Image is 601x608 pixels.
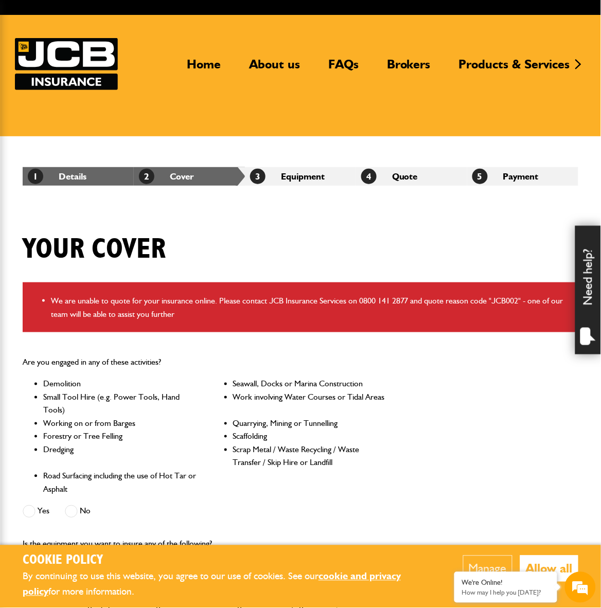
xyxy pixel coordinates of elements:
[23,538,388,551] p: Is the equipment you want to insure any of the following?
[54,58,173,71] div: Chat with us now
[13,156,188,178] input: Enter your phone number
[23,569,432,600] p: By continuing to use this website, you agree to our use of cookies. See our for more information.
[233,430,388,443] li: Scaffolding
[15,38,118,90] img: JCB Insurance Services logo
[169,5,193,30] div: Minimize live chat window
[43,417,199,431] li: Working on or from Barges
[233,417,388,431] li: Quarrying, Mining or Tunnelling
[140,317,187,331] em: Start Chat
[23,553,432,569] h2: Cookie Policy
[179,57,228,80] a: Home
[15,38,118,90] a: JCB Insurance Services
[28,171,86,182] a: 1Details
[13,95,188,118] input: Enter your last name
[43,443,199,470] li: Dredging
[245,167,356,186] li: Equipment
[13,126,188,148] input: Enter your email address
[250,169,266,184] span: 3
[233,378,388,391] li: Seawall, Docks or Marina Construction
[23,356,388,369] p: Are you engaged in any of these activities?
[361,169,377,184] span: 4
[472,169,488,184] span: 5
[520,556,578,582] button: Allow all
[17,57,43,71] img: d_20077148190_company_1631870298795_20077148190
[23,232,166,266] h1: Your cover
[241,57,308,80] a: About us
[43,378,199,391] li: Demolition
[23,505,49,518] label: Yes
[463,556,512,582] button: Manage
[43,430,199,443] li: Forestry or Tree Felling
[462,589,550,597] p: How may I help you today?
[356,167,467,186] li: Quote
[13,186,188,308] textarea: Type your message and hit 'Enter'
[451,57,578,80] a: Products & Services
[139,169,154,184] span: 2
[379,57,438,80] a: Brokers
[575,226,601,354] div: Need help?
[51,294,571,320] li: We are unable to quote for your insurance online. Please contact JCB Insurance Services on 0800 1...
[43,470,199,496] li: Road Surfacing including the use of Hot Tar or Asphalt
[233,391,388,417] li: Work involving Water Courses or Tidal Areas
[462,579,550,587] div: We're Online!
[467,167,578,186] li: Payment
[28,169,43,184] span: 1
[321,57,366,80] a: FAQs
[233,443,388,470] li: Scrap Metal / Waste Recycling / Waste Transfer / Skip Hire or Landfill
[43,391,199,417] li: Small Tool Hire (e.g. Power Tools, Hand Tools)
[134,167,245,186] li: Cover
[65,505,91,518] label: No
